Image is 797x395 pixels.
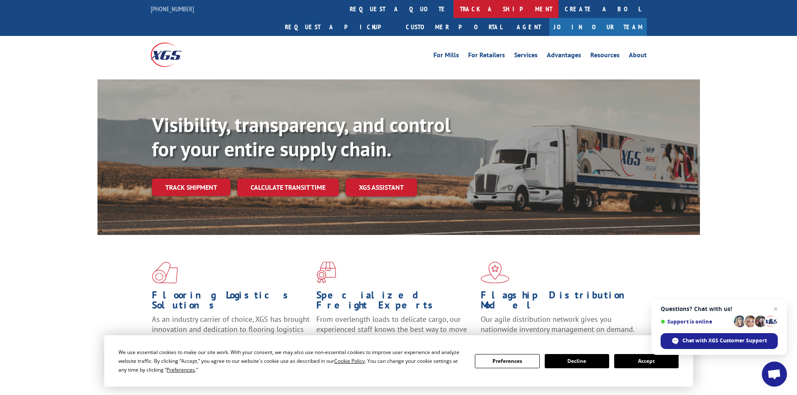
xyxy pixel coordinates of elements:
[152,314,310,344] span: As an industry carrier of choice, XGS has brought innovation and dedication to flooring logistics...
[316,262,336,283] img: xgs-icon-focused-on-flooring-red
[468,52,505,61] a: For Retailers
[661,319,731,325] span: Support is online
[152,290,310,314] h1: Flooring Logistics Solutions
[475,354,539,368] button: Preferences
[682,337,767,344] span: Chat with XGS Customer Support
[152,262,178,283] img: xgs-icon-total-supply-chain-intelligence-red
[481,314,635,334] span: Our agile distribution network gives you nationwide inventory management on demand.
[433,52,459,61] a: For Mills
[151,5,194,13] a: [PHONE_NUMBER]
[481,262,510,283] img: xgs-icon-flagship-distribution-model-red
[629,52,647,61] a: About
[514,52,538,61] a: Services
[152,112,451,162] b: Visibility, transparency, and control for your entire supply chain.
[547,52,581,61] a: Advantages
[334,357,365,364] span: Cookie Policy
[549,18,647,36] a: Join Our Team
[661,306,778,312] span: Questions? Chat with us!
[508,18,549,36] a: Agent
[104,335,693,387] div: Cookie Consent Prompt
[167,366,195,373] span: Preferences
[661,333,778,349] div: Chat with XGS Customer Support
[614,354,679,368] button: Accept
[316,314,474,352] p: From overlength loads to delicate cargo, our experienced staff knows the best way to move your fr...
[762,362,787,387] div: Open chat
[152,178,231,196] a: Track shipment
[590,52,620,61] a: Resources
[346,178,417,196] a: XGS ASSISTANT
[237,178,339,196] a: Calculate transit time
[316,290,474,314] h1: Specialized Freight Experts
[545,354,609,368] button: Decline
[481,290,639,314] h1: Flagship Distribution Model
[118,348,465,374] div: We use essential cookies to make our site work. With your consent, we may also use non-essential ...
[771,304,781,314] span: Close chat
[400,18,508,36] a: Customer Portal
[279,18,400,36] a: Request a pickup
